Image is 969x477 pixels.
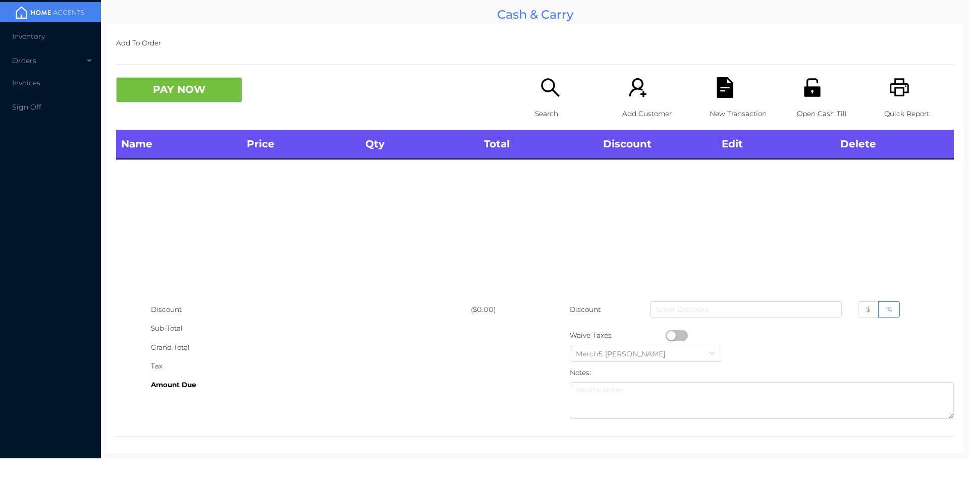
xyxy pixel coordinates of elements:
[535,104,605,123] p: Search
[116,77,242,102] button: PAY NOW
[471,300,535,319] div: ($0.00)
[151,376,471,394] div: Amount Due
[717,130,835,159] th: Edit
[650,301,842,317] input: Enter Discount
[570,326,666,345] div: Waive Taxes
[710,104,779,123] p: New Transaction
[835,130,954,159] th: Delete
[570,368,591,377] label: Notes:
[479,130,598,159] th: Total
[151,357,471,376] div: Tax
[576,346,675,361] div: Merch5 Lawrence
[106,5,964,24] div: Cash & Carry
[12,78,40,87] span: Invoices
[622,104,692,123] p: Add Customer
[151,300,471,319] div: Discount
[886,305,892,314] span: %
[360,130,479,159] th: Qty
[12,102,41,112] span: Sign Off
[12,32,45,41] span: Inventory
[116,34,954,52] p: Add To Order
[242,130,360,159] th: Price
[627,77,648,98] i: icon: user-add
[570,300,602,319] p: Discount
[889,77,910,98] i: icon: printer
[866,305,871,314] span: $
[151,319,471,338] div: Sub-Total
[884,104,954,123] p: Quick Report
[151,338,471,357] div: Grand Total
[709,351,715,358] i: icon: down
[12,5,88,20] img: mainBanner
[598,130,717,159] th: Discount
[540,77,561,98] i: icon: search
[797,104,867,123] p: Open Cash Till
[802,77,823,98] i: icon: unlock
[715,77,735,98] i: icon: file-text
[116,130,242,159] th: Name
